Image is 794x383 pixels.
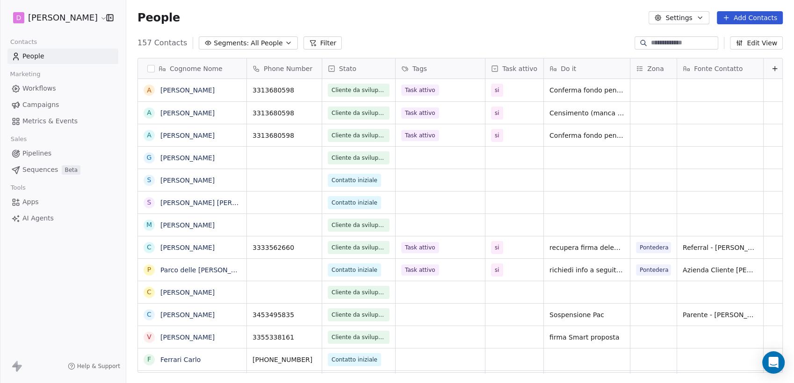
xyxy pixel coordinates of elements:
span: si [495,85,499,95]
span: Tags [412,64,427,73]
span: Contatto iniziale [332,176,377,185]
span: Task attivo [401,264,439,276]
span: 3313680598 [253,108,316,118]
button: Settings [649,11,709,24]
a: Workflows [7,81,118,96]
span: firma Smart proposta [549,333,624,342]
a: SequencesBeta [7,162,118,177]
span: Do it [561,64,576,73]
span: People [22,51,44,61]
div: Phone Number [247,58,322,78]
button: D[PERSON_NAME] [11,10,100,26]
div: A [147,85,152,95]
span: All People [251,38,282,48]
span: Campaigns [22,100,59,110]
span: Pontedera [636,242,671,253]
span: si [495,265,499,275]
span: Contacts [6,35,41,49]
span: Censimento (manca certificato di nascita) + Conferma fondo pensione [549,108,624,118]
div: grid [247,79,786,373]
a: [PERSON_NAME] [160,132,215,139]
span: si [495,131,499,140]
a: [PERSON_NAME] [PERSON_NAME] [160,199,271,206]
span: Cliente da sviluppare [332,153,386,163]
span: Cliente da sviluppare [332,131,386,140]
span: Segments: [214,38,249,48]
span: Help & Support [77,362,120,370]
span: Cliente da sviluppare [332,108,386,118]
span: Workflows [22,84,56,93]
span: Cliente da sviluppare [332,220,386,230]
span: Task attivo [401,85,439,96]
div: Cognome Nome [138,58,246,78]
div: C [147,287,152,297]
div: P [147,265,151,275]
div: Fonte Contatto [677,58,763,78]
a: Pipelines [7,146,118,161]
span: Tools [7,181,29,195]
span: 3313680598 [253,131,316,140]
a: Campaigns [7,97,118,113]
button: Add Contacts [717,11,783,24]
a: Ferrari Carlo [160,356,201,363]
div: Do it [544,58,630,78]
span: richiedi info a seguito dell'approvazione della pratica Parco Agrisolare per l'installazione dell... [549,265,624,275]
span: Stato [339,64,356,73]
div: grid [138,79,247,373]
span: Beta [62,165,80,175]
span: Phone Number [264,64,312,73]
a: [PERSON_NAME] [160,177,215,184]
span: Azienda Cliente [PERSON_NAME] [683,265,758,275]
a: Apps [7,194,118,210]
span: Contatto iniziale [332,265,377,275]
span: Zona [647,64,664,73]
span: Task attivo [401,242,439,253]
span: Marketing [6,67,44,81]
span: Fonte Contatto [694,64,743,73]
span: Cliente da sviluppare [332,288,386,297]
a: [PERSON_NAME] [160,289,215,296]
span: Pipelines [22,149,51,158]
span: Conferma fondo pensione [549,85,624,95]
a: AI Agents [7,211,118,226]
a: [PERSON_NAME] [160,311,215,319]
div: A [147,130,152,140]
div: C [147,242,152,252]
span: 3355338161 [253,333,316,342]
div: C [147,310,152,319]
a: [PERSON_NAME] [160,154,215,162]
div: Task attivo [485,58,543,78]
span: D [16,13,22,22]
span: Cliente da sviluppare [332,85,386,95]
span: 3453495835 [253,310,316,319]
span: Conferma fondo pensione [549,131,624,140]
span: Task attivo [502,64,537,73]
button: Edit View [730,36,783,50]
div: S [147,175,152,185]
div: Open Intercom Messenger [762,351,785,374]
div: M [146,220,152,230]
span: recupera firma delega cc + spiega fondo pensione +gestione ptf in essere [549,243,624,252]
span: Sequences [22,165,58,175]
span: Cliente da sviluppare [332,243,386,252]
div: Tags [396,58,485,78]
span: Sales [7,132,31,146]
a: [PERSON_NAME] [160,221,215,229]
span: si [495,243,499,252]
span: si [495,108,499,118]
span: 157 Contacts [137,37,187,49]
div: S [147,198,152,207]
a: [PERSON_NAME] [160,244,215,251]
div: A [147,108,152,118]
span: Task attivo [401,107,439,119]
div: V [147,332,152,342]
a: [PERSON_NAME] [160,333,215,341]
span: People [137,11,180,25]
a: [PERSON_NAME] [160,109,215,117]
span: Cliente da sviluppare [332,310,386,319]
a: Parco delle [PERSON_NAME] [160,266,253,274]
span: AI Agents [22,213,54,223]
a: People [7,49,118,64]
span: Parente - [PERSON_NAME] [683,310,758,319]
span: [PERSON_NAME] [28,12,98,24]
